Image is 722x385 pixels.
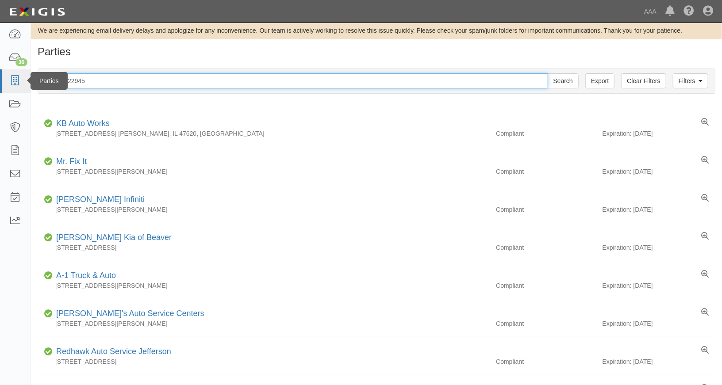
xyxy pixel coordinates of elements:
div: Mr. Fix It [53,156,87,168]
div: Compliant [489,357,602,366]
div: Parties [31,72,68,90]
div: [STREET_ADDRESS] [38,243,489,252]
div: Expiration: [DATE] [603,243,715,252]
i: Compliant [44,235,53,241]
a: View results summary [701,194,709,203]
a: [PERSON_NAME] Infiniti [56,195,145,204]
div: Expiration: [DATE] [603,129,715,138]
div: Jody's Auto Service Centers [53,308,204,320]
a: View results summary [701,308,709,317]
a: View results summary [701,270,709,279]
a: View results summary [701,232,709,241]
div: [STREET_ADDRESS][PERSON_NAME] [38,281,489,290]
div: Expiration: [DATE] [603,319,715,328]
i: Compliant [44,349,53,355]
a: [PERSON_NAME] Kia of Beaver [56,233,172,242]
a: Redhawk Auto Service Jefferson [56,347,171,356]
div: Diehl Kia of Beaver [53,232,172,244]
i: Help Center - Complianz [684,6,694,17]
div: Expiration: [DATE] [603,167,715,176]
div: [STREET_ADDRESS][PERSON_NAME] [38,205,489,214]
a: KB Auto Works [56,119,110,128]
div: Expiration: [DATE] [603,281,715,290]
a: Mr. Fix It [56,157,87,166]
div: [STREET_ADDRESS][PERSON_NAME] [38,167,489,176]
i: Compliant [44,197,53,203]
h1: Parties [38,46,715,57]
input: Search [62,73,548,88]
a: View results summary [701,118,709,127]
img: logo-5460c22ac91f19d4615b14bd174203de0afe785f0fc80cf4dbbc73dc1793850b.png [7,4,68,20]
div: [STREET_ADDRESS] [PERSON_NAME], IL 47620, [GEOGRAPHIC_DATA] [38,129,489,138]
div: Expiration: [DATE] [603,205,715,214]
a: Filters [673,73,708,88]
a: AAA [640,3,661,20]
input: Search [548,73,579,88]
div: KB Auto Works [53,118,110,130]
i: Compliant [44,159,53,165]
div: Compliant [489,281,602,290]
div: [STREET_ADDRESS][PERSON_NAME] [38,319,489,328]
div: [STREET_ADDRESS] [38,357,489,366]
a: Clear Filters [621,73,666,88]
div: Compliant [489,205,602,214]
i: Compliant [44,121,53,127]
div: Compliant [489,167,602,176]
a: A-1 Truck & Auto [56,271,116,280]
a: View results summary [701,156,709,165]
div: Redhawk Auto Service Jefferson [53,346,171,358]
div: Expiration: [DATE] [603,357,715,366]
a: View results summary [701,346,709,355]
i: Compliant [44,311,53,317]
div: Bill Dodge Infiniti [53,194,145,206]
div: A-1 Truck & Auto [53,270,116,282]
div: Compliant [489,243,602,252]
div: Compliant [489,129,602,138]
a: Export [585,73,614,88]
div: We are experiencing email delivery delays and apologize for any inconvenience. Our team is active... [31,26,722,35]
div: Compliant [489,319,602,328]
i: Compliant [44,273,53,279]
a: [PERSON_NAME]'s Auto Service Centers [56,309,204,318]
div: 36 [15,58,27,66]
